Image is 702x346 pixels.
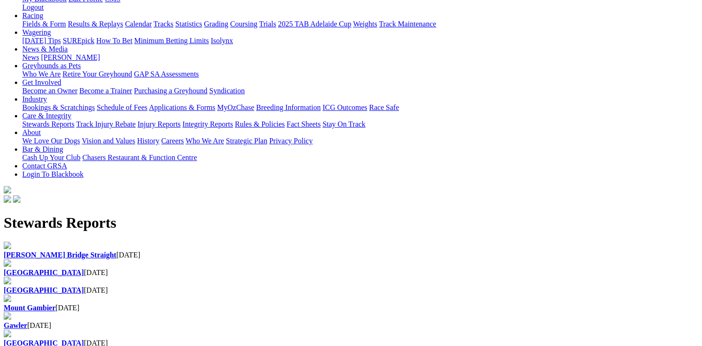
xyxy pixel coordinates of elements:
a: Track Injury Rebate [76,120,135,128]
div: [DATE] [4,321,698,330]
a: Calendar [125,20,152,28]
a: [PERSON_NAME] Bridge Straight [4,251,116,259]
a: News [22,53,39,61]
a: Grading [204,20,228,28]
a: Stewards Reports [22,120,74,128]
a: How To Bet [97,37,133,45]
img: logo-grsa-white.png [4,186,11,193]
a: ICG Outcomes [322,103,367,111]
a: History [137,137,159,145]
div: [DATE] [4,304,698,312]
div: Wagering [22,37,698,45]
a: Tracks [154,20,174,28]
a: Racing [22,12,43,19]
a: About [22,128,41,136]
a: Statistics [175,20,202,28]
a: [DATE] Tips [22,37,61,45]
a: Care & Integrity [22,112,71,120]
a: Breeding Information [256,103,321,111]
a: [GEOGRAPHIC_DATA] [4,269,84,276]
div: News & Media [22,53,698,62]
a: Trials [259,20,276,28]
a: Isolynx [211,37,233,45]
a: Syndication [209,87,245,95]
div: [DATE] [4,286,698,295]
img: file-red.svg [4,330,11,337]
a: Contact GRSA [22,162,67,170]
a: Get Involved [22,78,61,86]
a: Purchasing a Greyhound [134,87,207,95]
a: Race Safe [369,103,399,111]
a: News & Media [22,45,68,53]
a: We Love Our Dogs [22,137,80,145]
a: Gawler [4,321,27,329]
a: Minimum Betting Limits [134,37,209,45]
a: Become a Trainer [79,87,132,95]
a: Weights [353,20,377,28]
a: Who We Are [22,70,61,78]
a: SUREpick [63,37,94,45]
a: Applications & Forms [149,103,215,111]
a: Login To Blackbook [22,170,84,178]
a: GAP SA Assessments [134,70,199,78]
h1: Stewards Reports [4,214,698,231]
a: Careers [161,137,184,145]
img: file-red.svg [4,277,11,284]
a: [PERSON_NAME] [41,53,100,61]
img: file-red.svg [4,295,11,302]
div: Greyhounds as Pets [22,70,698,78]
div: [DATE] [4,251,698,259]
a: Results & Replays [68,20,123,28]
div: Bar & Dining [22,154,698,162]
a: Vision and Values [82,137,135,145]
a: Industry [22,95,47,103]
div: Industry [22,103,698,112]
a: Retire Your Greyhound [63,70,132,78]
a: Stay On Track [322,120,365,128]
a: Who We Are [186,137,224,145]
a: Coursing [230,20,258,28]
a: Become an Owner [22,87,77,95]
a: Logout [22,3,44,11]
a: MyOzChase [217,103,254,111]
div: [DATE] [4,269,698,277]
a: 2025 TAB Adelaide Cup [278,20,351,28]
a: Bookings & Scratchings [22,103,95,111]
img: file-red.svg [4,259,11,267]
a: Mount Gambier [4,304,56,312]
a: Schedule of Fees [97,103,147,111]
a: Wagering [22,28,51,36]
a: Fields & Form [22,20,66,28]
a: Cash Up Your Club [22,154,80,161]
a: Integrity Reports [182,120,233,128]
img: file-red.svg [4,242,11,249]
div: About [22,137,698,145]
div: Care & Integrity [22,120,698,128]
a: Privacy Policy [269,137,313,145]
a: Fact Sheets [287,120,321,128]
a: Track Maintenance [379,20,436,28]
div: Get Involved [22,87,698,95]
a: Chasers Restaurant & Function Centre [82,154,197,161]
img: twitter.svg [13,195,20,203]
a: [GEOGRAPHIC_DATA] [4,286,84,294]
a: Injury Reports [137,120,180,128]
div: Racing [22,20,698,28]
img: facebook.svg [4,195,11,203]
a: Rules & Policies [235,120,285,128]
img: file-red.svg [4,312,11,320]
a: Strategic Plan [226,137,267,145]
a: Bar & Dining [22,145,63,153]
a: Greyhounds as Pets [22,62,81,70]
